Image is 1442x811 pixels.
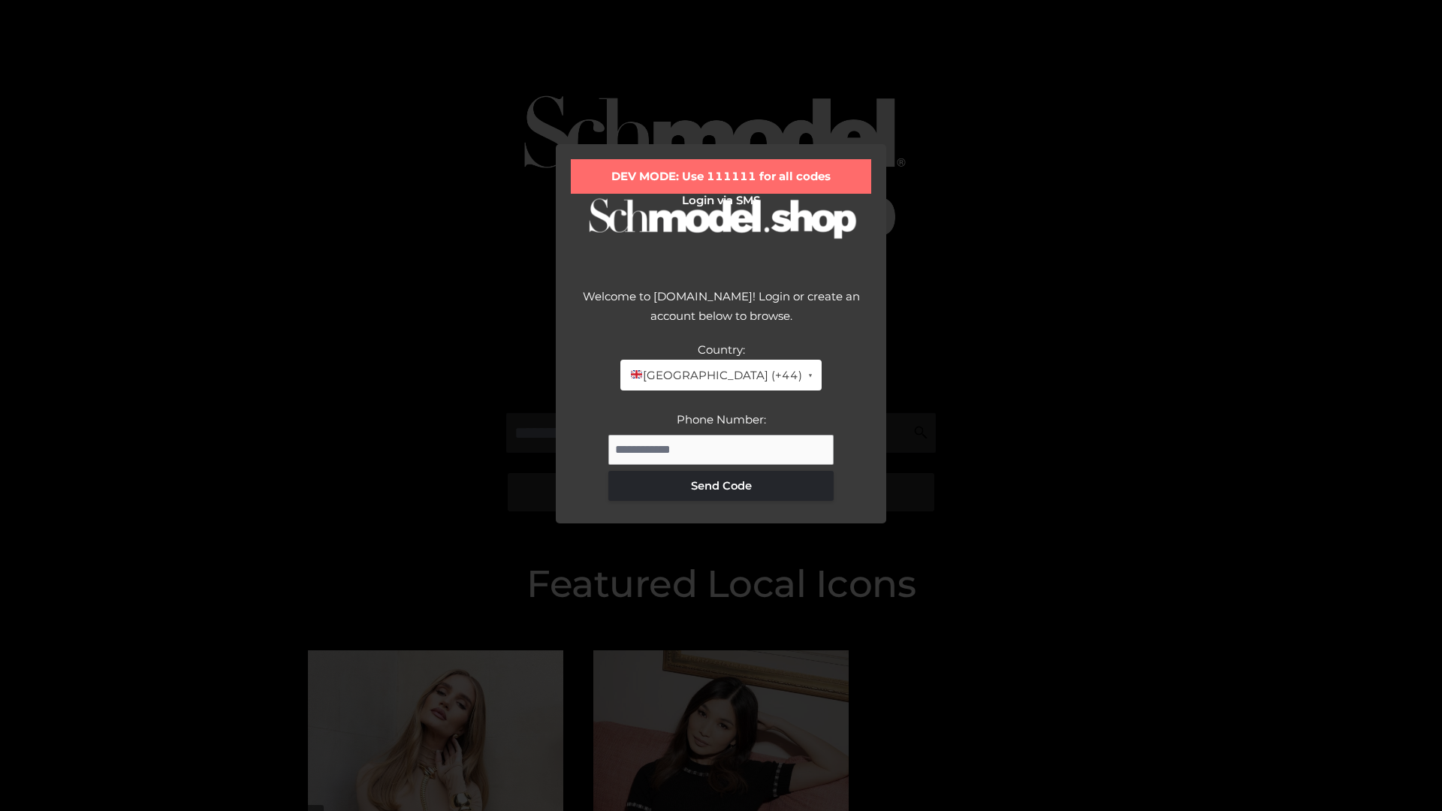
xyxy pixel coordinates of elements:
[571,194,871,207] h2: Login via SMS
[677,412,766,427] label: Phone Number:
[571,159,871,194] div: DEV MODE: Use 111111 for all codes
[698,342,745,357] label: Country:
[629,366,801,385] span: [GEOGRAPHIC_DATA] (+44)
[608,471,834,501] button: Send Code
[571,287,871,340] div: Welcome to [DOMAIN_NAME]! Login or create an account below to browse.
[631,369,642,380] img: 🇬🇧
